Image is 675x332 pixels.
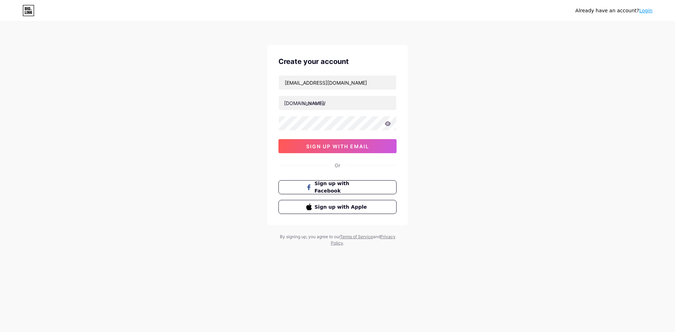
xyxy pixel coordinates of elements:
div: Already have an account? [576,7,652,14]
a: Terms of Service [340,234,373,239]
span: Sign up with Apple [315,203,369,211]
div: [DOMAIN_NAME]/ [284,99,326,107]
button: Sign up with Facebook [278,180,397,194]
input: username [279,96,396,110]
div: By signing up, you agree to our and . [278,234,397,246]
span: Sign up with Facebook [315,180,369,195]
button: Sign up with Apple [278,200,397,214]
button: sign up with email [278,139,397,153]
div: Create your account [278,56,397,67]
input: Email [279,76,396,90]
a: Login [639,8,652,13]
div: Or [335,162,340,169]
span: sign up with email [306,143,369,149]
